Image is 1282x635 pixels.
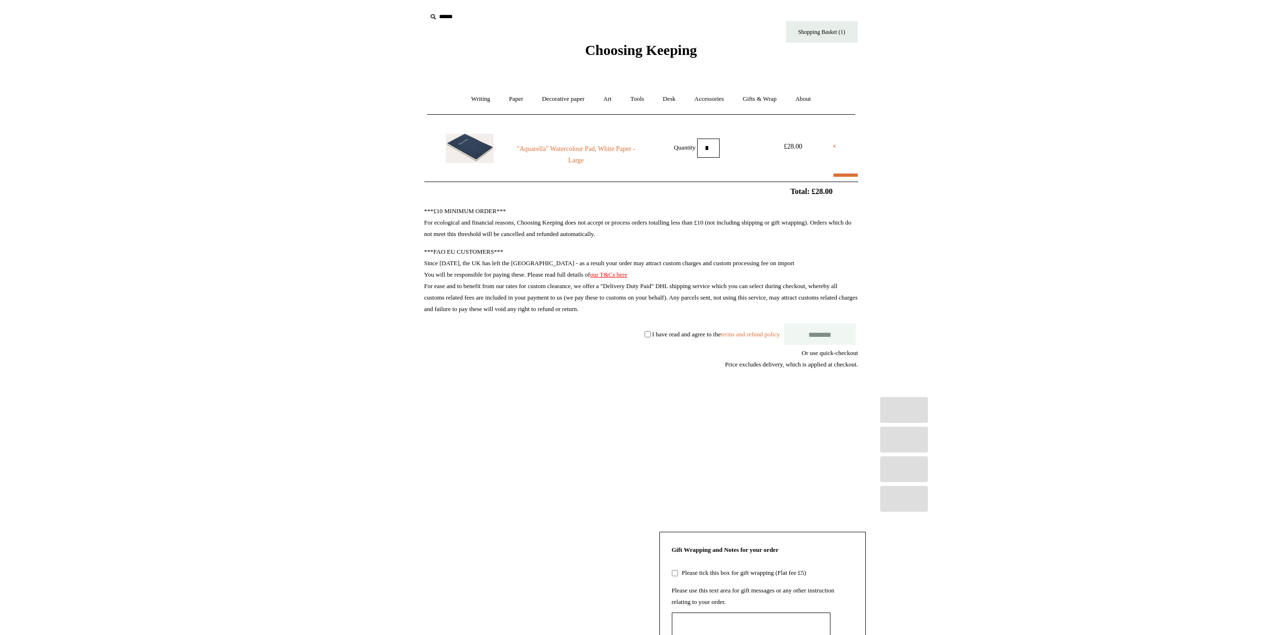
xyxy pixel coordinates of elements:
p: ***£10 MINIMUM ORDER*** For ecological and financial reasons, Choosing Keeping does not accept or... [424,205,858,240]
a: Paper [500,86,532,112]
div: Or use quick-checkout [424,347,858,370]
a: terms and refund policy [721,330,780,337]
a: our T&Cs here [590,271,627,278]
a: Desk [654,86,684,112]
a: Writing [463,86,499,112]
a: × [832,141,836,152]
a: About [786,86,819,112]
h2: Total: £28.00 [402,187,880,196]
strong: Gift Wrapping and Notes for your order [672,546,779,553]
a: Gifts & Wrap [734,86,785,112]
a: "Aquarella" Watercolour Pad, White Paper - Large [511,143,641,166]
a: Shopping Basket (1) [786,21,858,43]
a: Decorative paper [533,86,593,112]
div: £28.00 [772,141,815,152]
label: Please use this text area for gift messages or any other instruction relating to your order. [672,587,834,605]
p: ***FAO EU CUSTOMERS*** Since [DATE], the UK has left the [GEOGRAPHIC_DATA] - as a result your ord... [424,246,858,315]
label: I have read and agree to the [652,330,780,337]
div: Price excludes delivery, which is applied at checkout. [424,359,858,370]
label: Quantity [674,143,696,151]
label: Please tick this box for gift wrapping (Flat fee £5) [679,569,806,576]
a: Tools [622,86,653,112]
img: "Aquarella" Watercolour Pad, White Paper - Large [446,134,494,163]
span: Choosing Keeping [585,42,697,58]
a: Art [595,86,620,112]
a: Choosing Keeping [585,50,697,56]
a: Accessories [686,86,733,112]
